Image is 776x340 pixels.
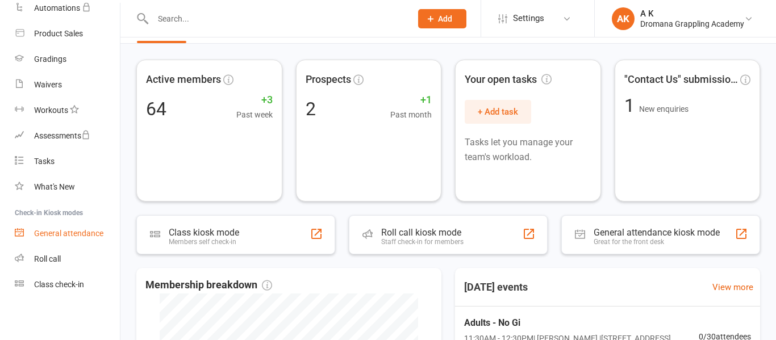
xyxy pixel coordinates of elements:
[34,3,80,12] div: Automations
[34,157,55,166] div: Tasks
[465,135,591,164] p: Tasks let you manage your team's workload.
[34,80,62,89] div: Waivers
[15,72,120,98] a: Waivers
[15,246,120,272] a: Roll call
[236,108,273,121] span: Past week
[465,72,552,88] span: Your open tasks
[390,108,432,121] span: Past month
[712,280,753,294] a: View more
[15,149,120,174] a: Tasks
[169,238,239,246] div: Members self check-in
[169,227,239,238] div: Class kiosk mode
[15,21,120,47] a: Product Sales
[306,72,351,88] span: Prospects
[15,221,120,246] a: General attendance kiosk mode
[381,227,464,238] div: Roll call kiosk mode
[594,227,720,238] div: General attendance kiosk mode
[612,7,635,30] div: AK
[594,238,720,246] div: Great for the front desk
[381,238,464,246] div: Staff check-in for members
[455,277,537,297] h3: [DATE] events
[34,54,66,64] div: Gradings
[624,95,639,116] span: 1
[34,254,61,263] div: Roll call
[34,106,68,115] div: Workouts
[34,280,84,289] div: Class check-in
[464,316,699,330] span: Adults - No Gi
[34,131,90,140] div: Assessments
[306,100,316,118] div: 2
[145,277,272,293] span: Membership breakdown
[146,72,221,88] span: Active members
[149,11,403,27] input: Search...
[624,72,739,88] span: "Contact Us" submissions
[640,9,744,19] div: A K
[513,6,544,31] span: Settings
[34,229,103,238] div: General attendance
[438,14,452,23] span: Add
[34,29,83,38] div: Product Sales
[640,19,744,29] div: Dromana Grappling Academy
[15,98,120,123] a: Workouts
[15,123,120,149] a: Assessments
[15,272,120,297] a: Class kiosk mode
[639,104,689,114] span: New enquiries
[465,100,531,124] button: + Add task
[15,174,120,200] a: What's New
[146,100,166,118] div: 64
[390,92,432,108] span: +1
[34,182,75,191] div: What's New
[15,47,120,72] a: Gradings
[236,92,273,108] span: +3
[418,9,466,28] button: Add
